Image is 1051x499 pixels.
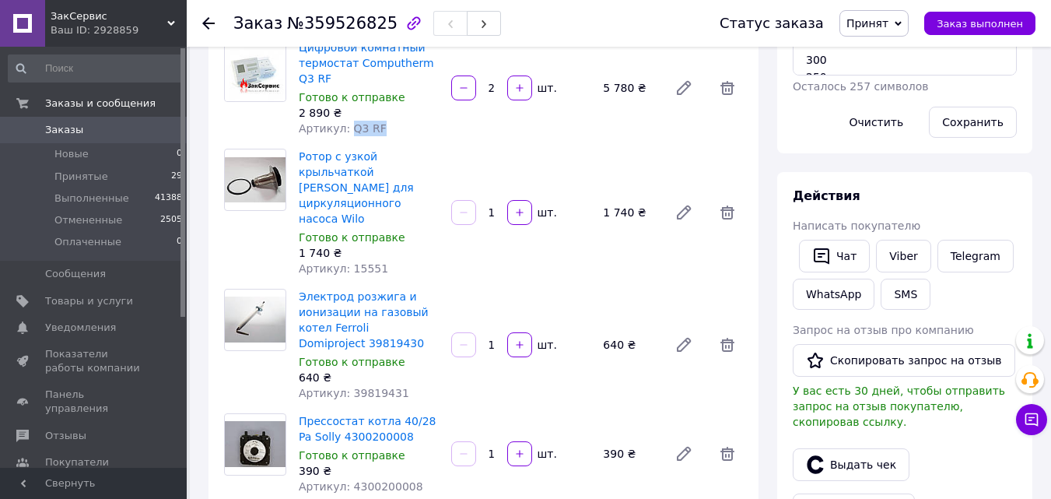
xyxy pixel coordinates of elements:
[836,107,917,138] button: Очистить
[225,157,286,203] img: Ротор с узкой крыльчаткой Duca для циркуляционного насоса Wilo
[45,321,116,335] span: Уведомления
[171,170,182,184] span: 29
[793,220,920,232] span: Написать покупателю
[202,16,215,31] div: Вернуться назад
[793,188,860,203] span: Действия
[299,150,414,225] a: Ротор с узкой крыльчаткой [PERSON_NAME] для циркуляционного насоса Wilo
[51,23,187,37] div: Ваш ID: 2928859
[8,54,184,83] input: Поиск
[597,202,662,223] div: 1 740 ₴
[793,344,1015,377] button: Скопировать запрос на отзыв
[597,443,662,465] div: 390 ₴
[155,192,182,206] span: 41388
[225,297,286,343] img: Электрод розжига и ионизации на газовый котел Ferroli Domiproject 39819430
[45,429,86,443] span: Отзывы
[45,294,133,308] span: Товары и услуги
[799,240,870,272] button: Чат
[299,449,405,462] span: Готово к отправке
[793,80,928,93] span: Осталось 257 символов
[54,147,89,161] span: Новые
[299,370,439,385] div: 640 ₴
[712,197,743,228] span: Удалить
[299,356,405,368] span: Готово к отправке
[793,324,974,336] span: Запрос на отзыв про компанию
[160,213,182,227] span: 2505
[534,337,559,353] div: шт.
[597,334,662,356] div: 640 ₴
[225,40,286,101] img: Цифровой комнатный термостат Computherm Q3 RF
[1016,404,1047,435] button: Чат с покупателем
[846,17,888,30] span: Принят
[929,107,1017,138] button: Сохранить
[299,463,439,479] div: 390 ₴
[924,12,1035,35] button: Заказ выполнен
[54,235,121,249] span: Оплаченные
[299,41,434,85] a: Цифровой комнатный термостат Computherm Q3 RF
[712,438,743,469] span: Удалить
[668,197,699,228] a: Редактировать
[45,267,106,281] span: Сообщения
[299,290,429,350] a: Электрод розжига и ионизации на газовый котел Ferroli Domiproject 39819430
[668,329,699,360] a: Редактировать
[793,385,1005,428] span: У вас есть 30 дней, чтобы отправить запрос на отзыв покупателю, скопировав ссылку.
[233,14,282,33] span: Заказ
[720,16,824,31] div: Статус заказа
[299,105,439,121] div: 2 890 ₴
[45,388,144,416] span: Панель управления
[54,192,129,206] span: Выполненные
[177,147,182,161] span: 0
[597,77,662,99] div: 5 780 ₴
[299,245,439,261] div: 1 740 ₴
[177,235,182,249] span: 0
[876,240,930,272] a: Viber
[534,80,559,96] div: шт.
[299,122,387,135] span: Артикул: Q3 RF
[712,72,743,104] span: Удалить
[54,213,122,227] span: Отмененные
[937,240,1014,272] a: Telegram
[668,72,699,104] a: Редактировать
[287,14,398,33] span: №359526825
[299,231,405,244] span: Готово к отправке
[299,480,423,493] span: Артикул: 4300200008
[937,18,1023,30] span: Заказ выполнен
[45,455,109,469] span: Покупатели
[534,446,559,462] div: шт.
[299,91,405,104] span: Готово к отправке
[534,205,559,220] div: шт.
[299,262,388,275] span: Артикул: 15551
[45,123,83,137] span: Заказы
[299,387,409,399] span: Артикул: 39819431
[793,448,909,481] button: Выдать чек
[225,421,286,467] img: Прессостат котла 40/28 Pa Solly 4300200008
[45,97,156,111] span: Заказы и сообщения
[712,329,743,360] span: Удалить
[51,9,167,23] span: ЗакСервис
[299,415,436,443] a: Прессостат котла 40/28 Pa Solly 4300200008
[54,170,108,184] span: Принятые
[793,279,874,310] a: WhatsApp
[881,279,930,310] button: SMS
[668,438,699,469] a: Редактировать
[45,347,144,375] span: Показатели работы компании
